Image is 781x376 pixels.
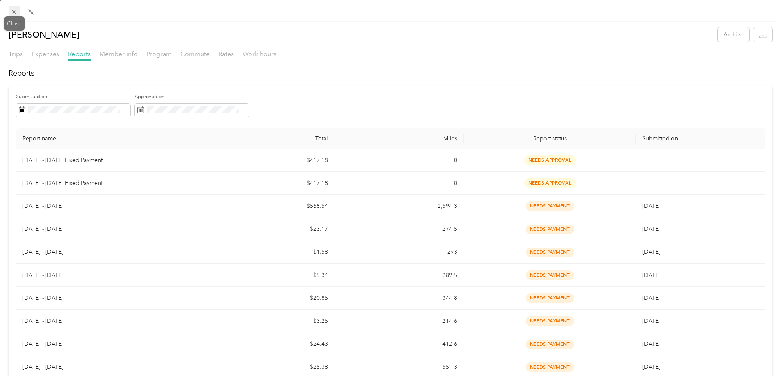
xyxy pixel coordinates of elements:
td: 293 [334,241,464,264]
span: [DATE] [642,363,660,370]
p: [DATE] - [DATE] [22,271,199,280]
div: Miles [341,135,457,142]
span: needs approval [524,155,576,165]
td: $417.18 [205,149,334,172]
span: [DATE] [642,203,660,209]
td: 0 [334,149,464,172]
span: needs approval [524,178,576,188]
span: Reports [68,50,91,58]
td: 2,594.3 [334,195,464,218]
div: Close [4,16,25,31]
div: Total [212,135,328,142]
span: Expenses [31,50,59,58]
span: Commute [180,50,210,58]
label: Submitted on [16,93,130,101]
td: 274.5 [334,218,464,241]
span: Trips [9,50,23,58]
td: $5.34 [205,264,334,287]
span: needs payment [526,225,574,234]
td: $568.54 [205,195,334,218]
p: [DATE] - [DATE] [22,317,199,326]
p: [DATE] - [DATE] [22,248,199,257]
p: [DATE] - [DATE] [22,294,199,303]
span: [DATE] [642,317,660,324]
td: $1.58 [205,241,334,264]
iframe: Everlance-gr Chat Button Frame [735,330,781,376]
span: needs payment [526,293,574,303]
p: [DATE] - [DATE] Fixed Payment [22,179,199,188]
span: needs payment [526,362,574,372]
td: $23.17 [205,218,334,241]
p: [DATE] - [DATE] Fixed Payment [22,156,199,165]
span: [DATE] [642,248,660,255]
td: 214.6 [334,310,464,333]
td: 344.8 [334,287,464,310]
th: Report name [16,128,206,149]
td: $24.43 [205,333,334,356]
td: 412.6 [334,333,464,356]
label: Approved on [135,93,249,101]
th: Submitted on [636,128,765,149]
td: $417.18 [205,172,334,195]
span: Member info [99,50,138,58]
span: needs payment [526,270,574,280]
h2: Reports [9,68,772,79]
span: [DATE] [642,225,660,232]
td: $20.85 [205,287,334,310]
span: Program [146,50,172,58]
p: [DATE] - [DATE] [22,340,199,349]
p: [PERSON_NAME] [9,27,79,42]
span: needs payment [526,316,574,326]
span: needs payment [526,340,574,349]
p: [DATE] - [DATE] [22,362,199,371]
p: [DATE] - [DATE] [22,202,199,211]
span: [DATE] [642,340,660,347]
td: $3.25 [205,310,334,333]
p: [DATE] - [DATE] [22,225,199,234]
span: needs payment [526,201,574,211]
span: Rates [218,50,234,58]
span: [DATE] [642,272,660,279]
button: Archive [718,27,749,42]
td: 0 [334,172,464,195]
td: 289.5 [334,264,464,287]
span: needs payment [526,248,574,257]
span: Work hours [242,50,276,58]
span: Report status [470,135,629,142]
span: [DATE] [642,295,660,302]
